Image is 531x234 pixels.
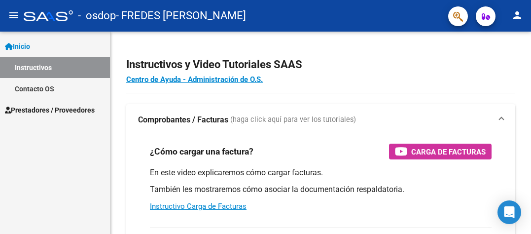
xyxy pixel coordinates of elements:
mat-icon: menu [8,9,20,21]
span: Prestadores / Proveedores [5,105,95,116]
div: Open Intercom Messenger [497,200,521,224]
button: Carga de Facturas [389,144,492,159]
h3: ¿Cómo cargar una factura? [150,145,253,158]
p: También les mostraremos cómo asociar la documentación respaldatoria. [150,184,492,195]
span: Inicio [5,41,30,52]
span: - FREDES [PERSON_NAME] [116,5,246,27]
span: Carga de Facturas [411,146,486,158]
mat-icon: person [511,9,523,21]
mat-expansion-panel-header: Comprobantes / Facturas (haga click aquí para ver los tutoriales) [126,104,515,136]
span: - osdop [78,5,116,27]
p: En este video explicaremos cómo cargar facturas. [150,167,492,178]
a: Instructivo Carga de Facturas [150,202,247,211]
span: (haga click aquí para ver los tutoriales) [230,115,356,125]
a: Centro de Ayuda - Administración de O.S. [126,75,263,84]
strong: Comprobantes / Facturas [138,115,228,125]
h2: Instructivos y Video Tutoriales SAAS [126,55,515,74]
